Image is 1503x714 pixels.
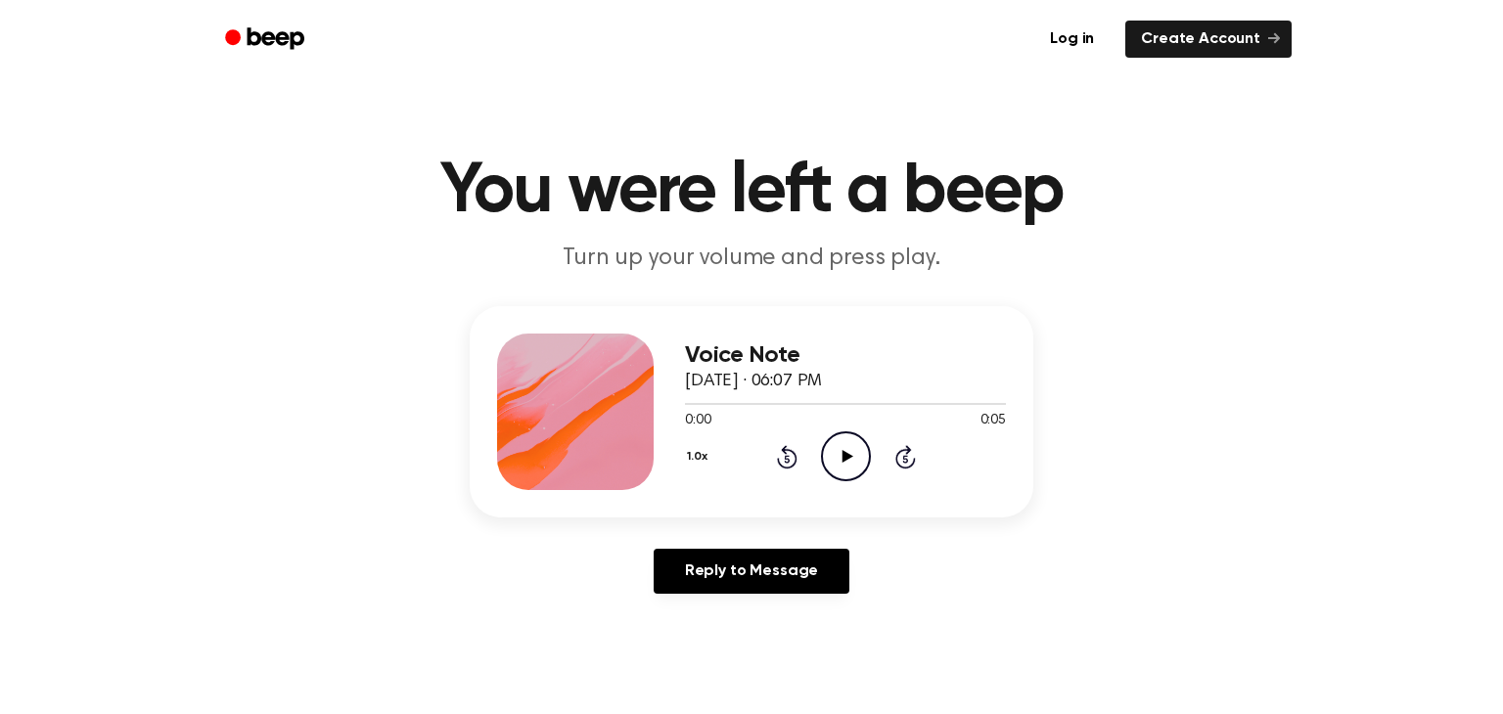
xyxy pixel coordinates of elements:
span: 0:05 [980,411,1006,431]
h3: Voice Note [685,342,1006,369]
span: 0:00 [685,411,710,431]
a: Log in [1030,17,1114,62]
a: Create Account [1125,21,1292,58]
button: 1.0x [685,440,714,473]
a: Reply to Message [654,549,849,594]
span: [DATE] · 06:07 PM [685,373,822,390]
h1: You were left a beep [250,156,1252,227]
a: Beep [211,21,322,59]
p: Turn up your volume and press play. [376,243,1127,275]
